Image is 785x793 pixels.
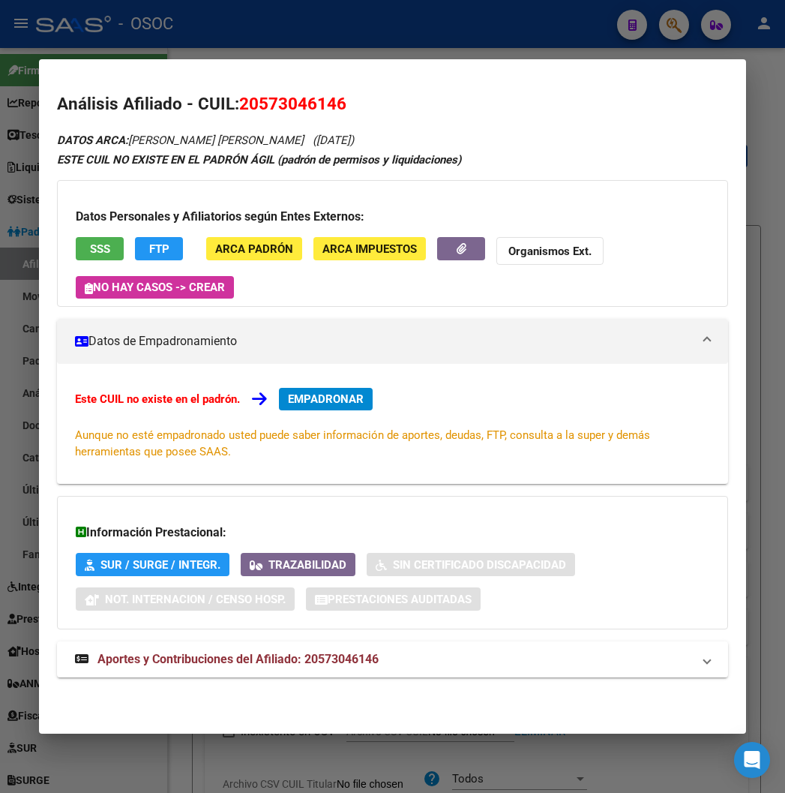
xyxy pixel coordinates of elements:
[206,237,302,260] button: ARCA Padrón
[239,94,346,113] span: 20573046146
[76,587,295,611] button: Not. Internacion / Censo Hosp.
[393,558,566,572] span: Sin Certificado Discapacidad
[57,153,461,167] strong: ESTE CUIL NO EXISTE EN EL PADRÓN ÁGIL (padrón de permisos y liquidaciones)
[75,428,650,458] span: Aunque no esté empadronado usted puede saber información de aportes, deudas, FTP, consulta a la s...
[288,392,364,406] span: EMPADRONAR
[268,558,346,572] span: Trazabilidad
[135,237,183,260] button: FTP
[57,641,727,677] mat-expansion-panel-header: Aportes y Contribuciones del Afiliado: 20573046146
[90,242,110,256] span: SSS
[57,92,727,117] h2: Análisis Afiliado - CUIL:
[313,134,354,147] span: ([DATE])
[57,134,128,147] strong: DATOS ARCA:
[76,208,709,226] h3: Datos Personales y Afiliatorios según Entes Externos:
[734,742,770,778] div: Open Intercom Messenger
[75,332,691,350] mat-panel-title: Datos de Empadronamiento
[85,281,225,294] span: No hay casos -> Crear
[75,392,240,406] strong: Este CUIL no existe en el padrón.
[313,237,426,260] button: ARCA Impuestos
[279,388,373,410] button: EMPADRONAR
[76,276,234,299] button: No hay casos -> Crear
[241,553,355,576] button: Trazabilidad
[149,242,169,256] span: FTP
[76,524,709,542] h3: Información Prestacional:
[76,553,229,576] button: SUR / SURGE / INTEGR.
[496,237,604,265] button: Organismos Ext.
[306,587,481,611] button: Prestaciones Auditadas
[100,558,220,572] span: SUR / SURGE / INTEGR.
[97,652,379,666] span: Aportes y Contribuciones del Afiliado: 20573046146
[76,237,124,260] button: SSS
[508,245,592,258] strong: Organismos Ext.
[215,242,293,256] span: ARCA Padrón
[367,553,575,576] button: Sin Certificado Discapacidad
[57,364,727,484] div: Datos de Empadronamiento
[57,134,304,147] span: [PERSON_NAME] [PERSON_NAME]
[322,242,417,256] span: ARCA Impuestos
[105,593,286,606] span: Not. Internacion / Censo Hosp.
[57,319,727,364] mat-expansion-panel-header: Datos de Empadronamiento
[328,593,472,606] span: Prestaciones Auditadas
